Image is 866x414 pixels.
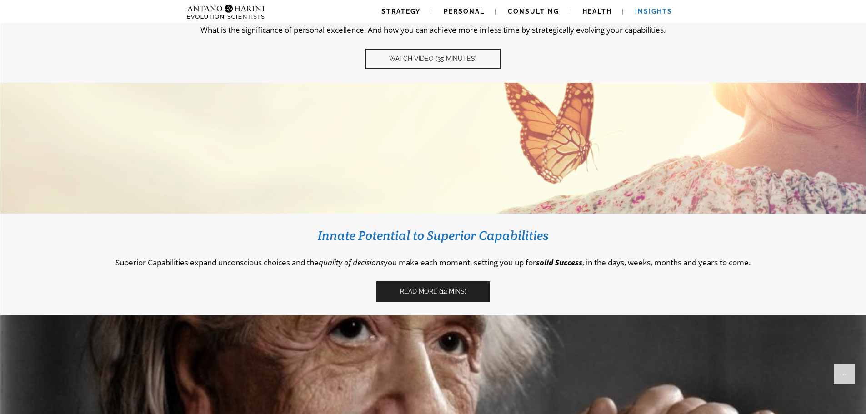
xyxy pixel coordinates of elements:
span: Insights [635,8,672,15]
p: What is the significance of personal excellence. And how you can achieve more in less time by str... [14,25,852,35]
em: quality of decisions [319,257,384,268]
span: Consulting [508,8,559,15]
span: Watch video (35 Minutes) [389,55,477,63]
span: Health [582,8,612,15]
span: Strategy [381,8,420,15]
span: Read More (12 Mins) [400,288,466,295]
h3: Innate Potential to Superior Capabilities [14,227,852,244]
strong: solid Success [536,257,582,268]
a: Read More (12 Mins) [376,281,490,302]
span: Personal [444,8,485,15]
p: Superior Capabilities expand unconscious choices and the you make each moment, setting you up for... [14,257,852,268]
a: Watch video (35 Minutes) [365,49,501,69]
